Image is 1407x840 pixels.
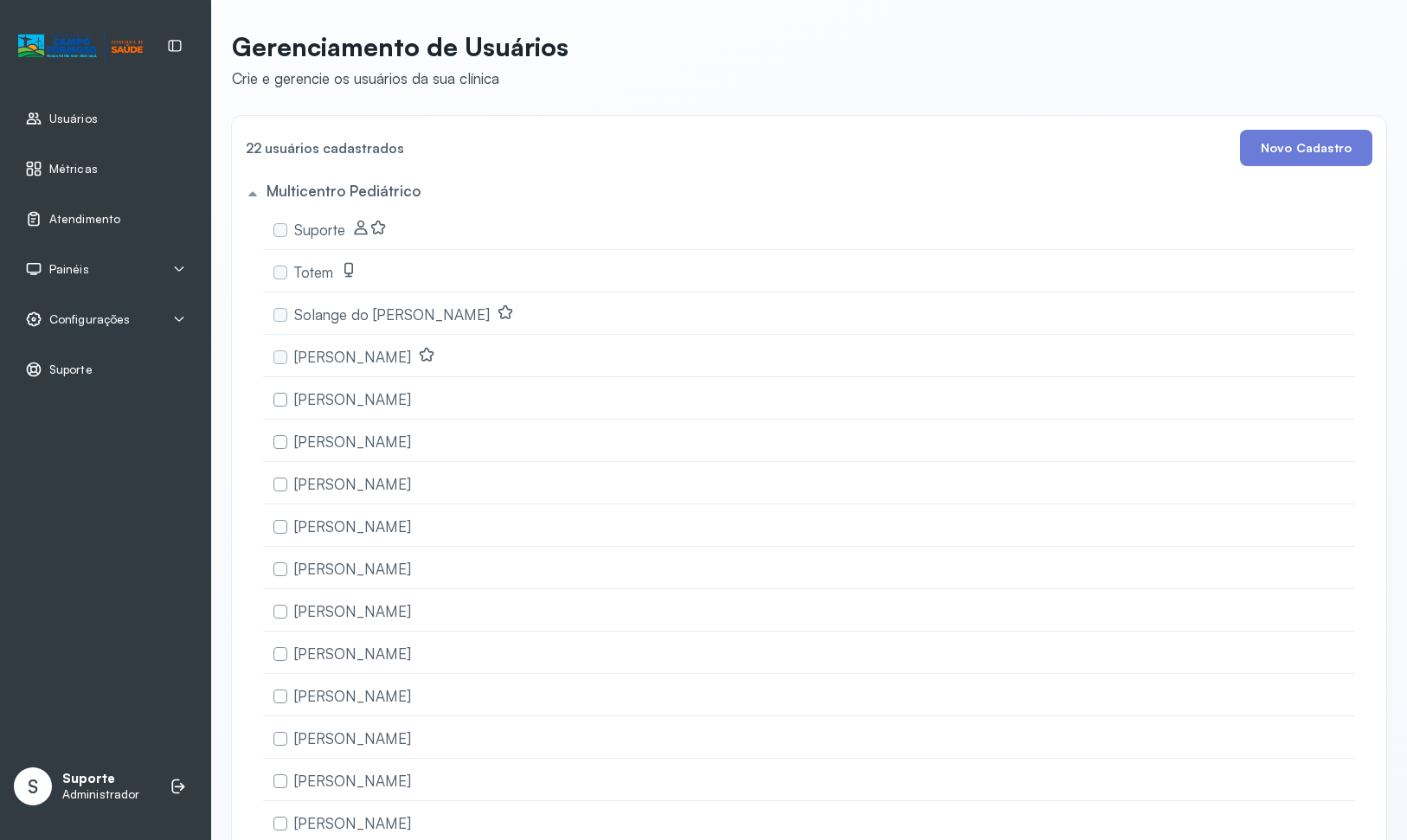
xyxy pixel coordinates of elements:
[232,31,569,62] p: Gerenciamento de Usuários
[25,210,186,228] a: Atendimento
[294,390,411,408] span: [PERSON_NAME]
[232,69,569,87] div: Crie e gerencie os usuários da sua clínica
[25,110,186,127] a: Usuários
[49,212,120,227] span: Atendimento
[267,182,421,200] h5: Multicentro Pediátrico
[294,348,411,366] span: [PERSON_NAME]
[49,162,98,176] span: Métricas
[62,771,139,787] p: Suporte
[246,136,404,160] h4: 22 usuários cadastrados
[294,433,411,451] span: [PERSON_NAME]
[294,687,411,705] span: [PERSON_NAME]
[294,602,411,620] span: [PERSON_NAME]
[294,221,345,239] span: Suporte
[294,517,411,535] span: [PERSON_NAME]
[49,312,130,327] span: Configurações
[294,560,411,578] span: [PERSON_NAME]
[294,475,411,493] span: [PERSON_NAME]
[49,262,89,277] span: Painéis
[294,814,411,832] span: [PERSON_NAME]
[18,32,143,61] img: Logotipo do estabelecimento
[1240,130,1372,166] button: Novo Cadastro
[294,772,411,790] span: [PERSON_NAME]
[49,362,93,377] span: Suporte
[62,787,139,802] p: Administrador
[294,305,490,324] span: Solange do [PERSON_NAME]
[294,263,333,281] span: Totem
[294,729,411,747] span: [PERSON_NAME]
[25,160,186,177] a: Métricas
[294,644,411,663] span: [PERSON_NAME]
[49,112,98,126] span: Usuários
